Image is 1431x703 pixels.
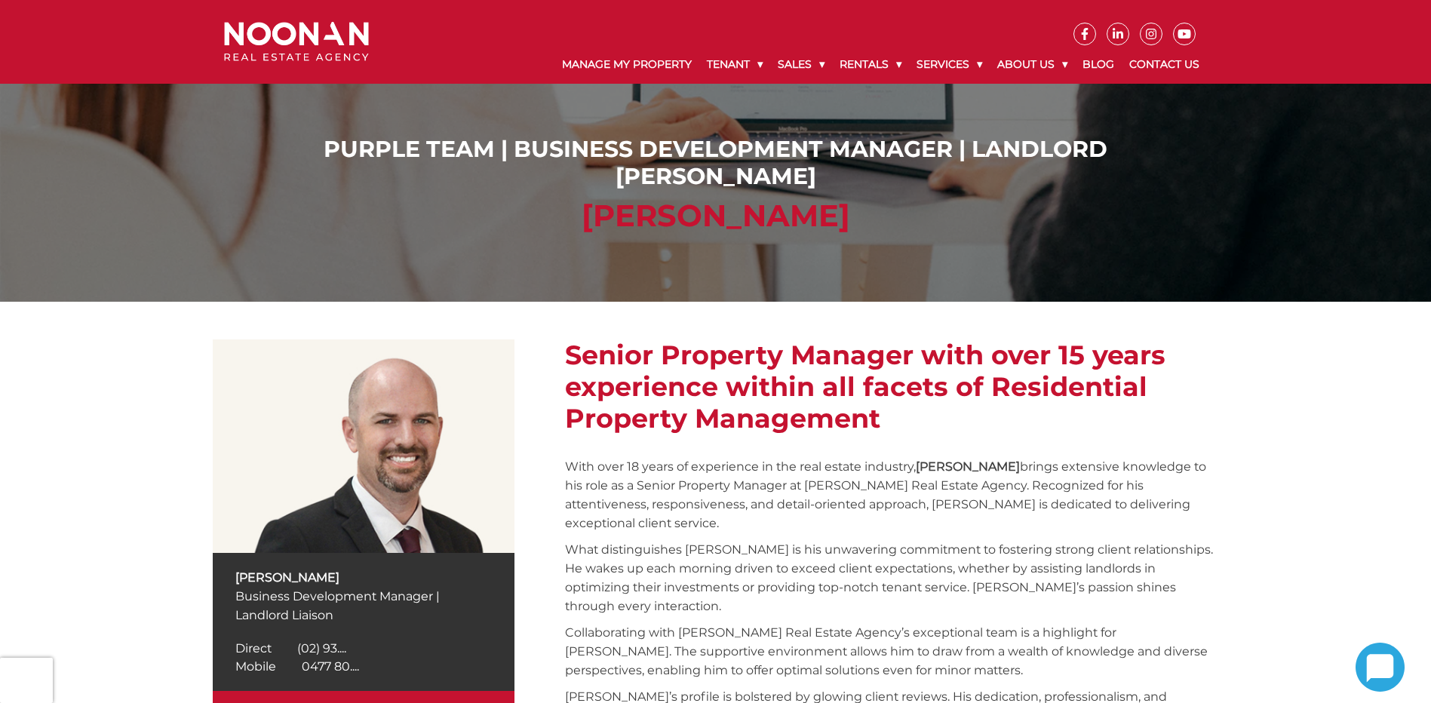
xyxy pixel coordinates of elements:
h2: [PERSON_NAME] [228,198,1203,234]
strong: [PERSON_NAME] [916,459,1020,474]
img: Noonan Real Estate Agency [224,22,369,62]
p: With over 18 years of experience in the real estate industry, brings extensive knowledge to his r... [565,457,1218,533]
a: Click to reveal phone number [235,659,359,674]
p: What distinguishes [PERSON_NAME] is his unwavering commitment to fostering strong client relation... [565,540,1218,616]
a: About Us [990,45,1075,84]
span: Mobile [235,659,276,674]
p: Collaborating with [PERSON_NAME] Real Estate Agency’s exceptional team is a highlight for [PERSON... [565,623,1218,680]
p: [PERSON_NAME] [235,568,492,587]
h1: Purple Team | Business Development Manager | Landlord [PERSON_NAME] [228,136,1203,190]
span: 0477 80.... [302,659,359,674]
a: Click to reveal phone number [235,641,346,655]
a: Manage My Property [554,45,699,84]
a: Blog [1075,45,1122,84]
h2: Senior Property Manager with over 15 years experience within all facets of Residential Property M... [565,339,1218,434]
span: Direct [235,641,272,655]
p: Business Development Manager | Landlord Liaison [235,587,492,625]
a: Tenant [699,45,770,84]
span: (02) 93.... [297,641,346,655]
a: Sales [770,45,832,84]
a: Rentals [832,45,909,84]
a: Contact Us [1122,45,1207,84]
a: Services [909,45,990,84]
img: Chris Wright [213,339,514,553]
